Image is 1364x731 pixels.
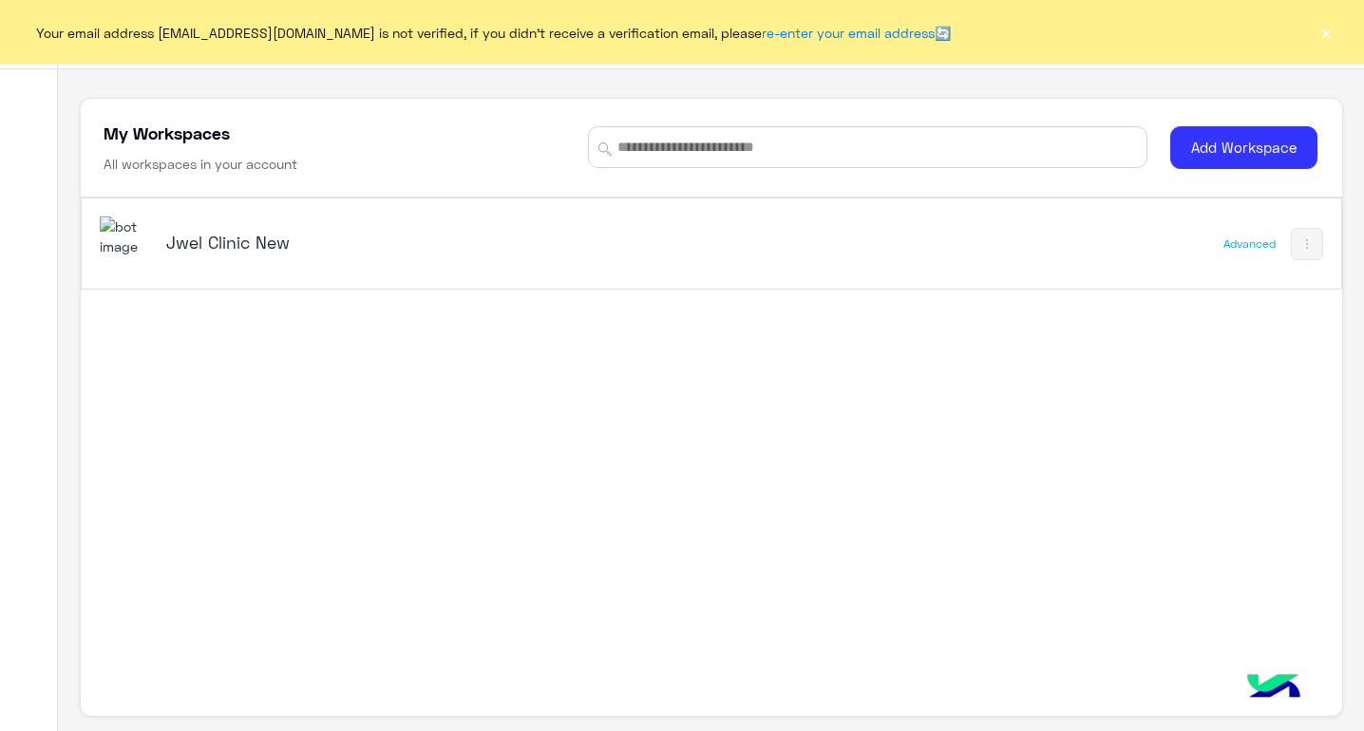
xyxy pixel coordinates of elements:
[100,216,151,257] img: 177882628735456
[104,122,230,144] h5: My Workspaces
[1223,236,1276,252] div: Advanced
[36,23,951,43] span: Your email address [EMAIL_ADDRESS][DOMAIN_NAME] is not verified, if you didn't receive a verifica...
[1317,23,1336,42] button: ×
[762,25,935,41] a: re-enter your email address
[166,231,607,253] h5: Jwel Clinic New
[1241,655,1307,722] img: hulul-logo.png
[104,155,297,174] h6: All workspaces in your account
[1170,126,1317,169] button: Add Workspace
